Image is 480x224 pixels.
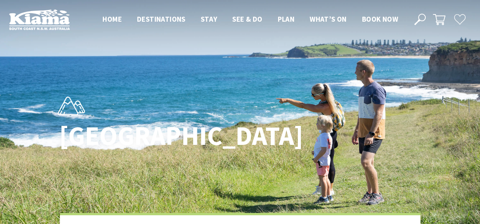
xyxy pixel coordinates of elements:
span: See & Do [232,14,262,24]
span: Stay [201,14,217,24]
span: What’s On [310,14,347,24]
h1: [GEOGRAPHIC_DATA] [59,121,274,151]
span: Plan [278,14,295,24]
span: Home [102,14,122,24]
nav: Main Menu [95,13,406,26]
span: Destinations [137,14,186,24]
img: Kiama Logo [9,9,70,30]
span: Book now [362,14,398,24]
